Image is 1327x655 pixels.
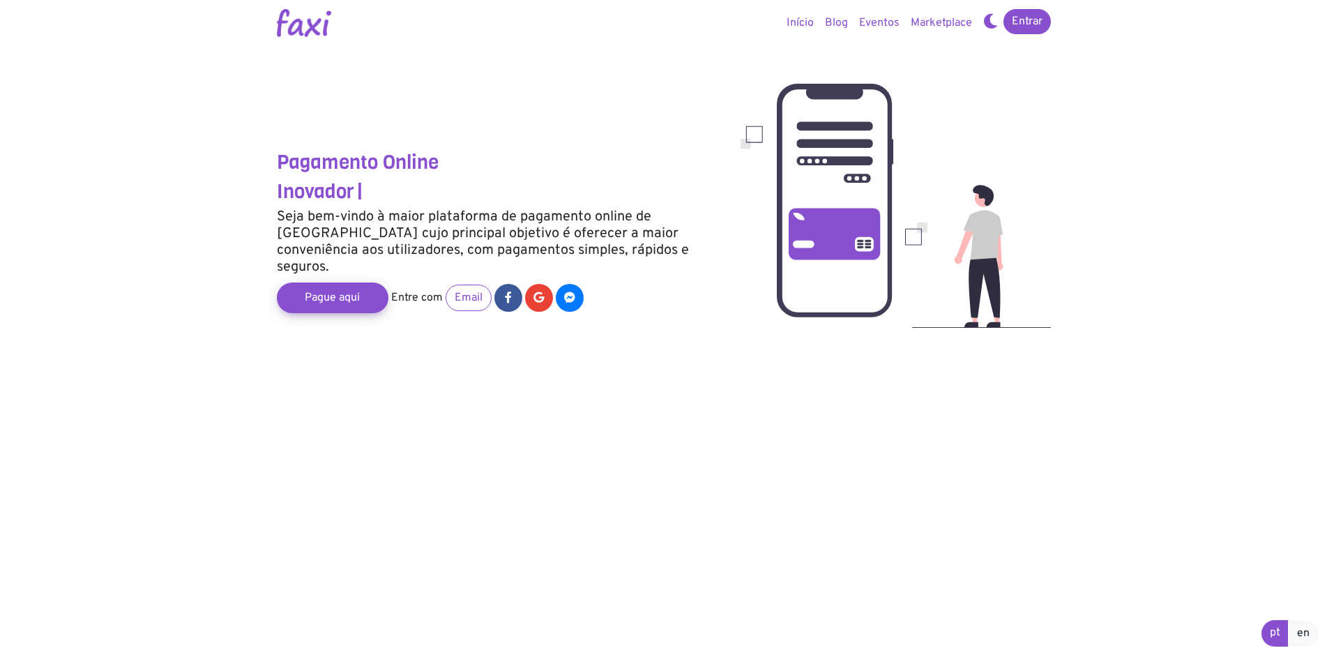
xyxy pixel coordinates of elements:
[1288,620,1319,647] a: en
[391,291,443,305] span: Entre com
[781,9,819,37] a: Início
[1003,9,1051,34] a: Entrar
[277,209,720,276] h5: Seja bem-vindo à maior plataforma de pagamento online de [GEOGRAPHIC_DATA] cujo principal objetiv...
[446,285,492,311] a: Email
[854,9,905,37] a: Eventos
[277,151,720,174] h3: Pagamento Online
[277,283,388,313] a: Pague aqui
[819,9,854,37] a: Blog
[905,9,978,37] a: Marketplace
[277,9,331,37] img: Logotipo Faxi Online
[277,179,354,204] span: Inovador
[1261,620,1289,647] a: pt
